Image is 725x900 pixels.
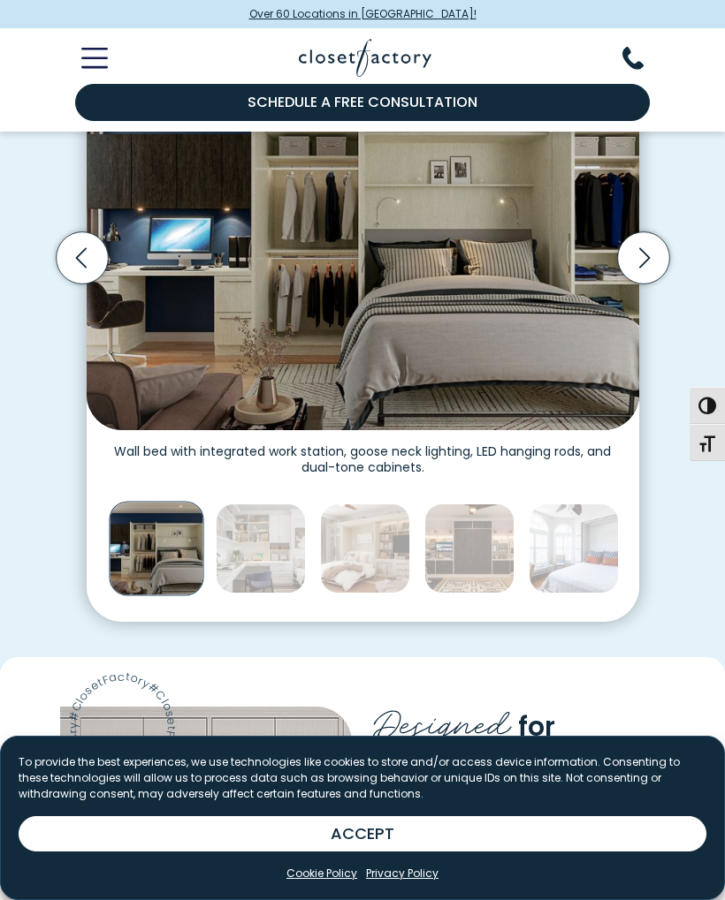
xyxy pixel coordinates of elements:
a: Cookie Policy [286,866,357,881]
img: Contemporary two-tone wall bed in dark espresso and light ash, surrounded by integrated media cab... [424,503,515,594]
figcaption: Wall bed with integrated work station, goose neck lighting, LED hanging rods, and dual-tone cabin... [87,430,639,475]
span: Over 60 Locations in [GEOGRAPHIC_DATA]! [249,6,477,22]
img: Murphy bed with a hidden frame wall feature [529,503,619,594]
img: Elegant cream-toned wall bed with TV display, decorative shelving, and frosted glass cabinet doors [320,503,410,594]
a: Privacy Policy [366,866,439,881]
img: Wall bed with integrated work station, goose neck lighting, LED hanging rods, and dual-tone cabin... [109,501,203,595]
img: Wall bed with integrated work station, goose neck lighting, LED hanging rods, and dual-tone cabin... [87,41,639,430]
button: Toggle High Contrast [690,387,725,424]
img: Closet Factory Logo [299,39,431,77]
img: Wall bed built into shaker cabinetry in office, includes crown molding and goose neck lighting. [216,503,306,594]
button: Next slide [612,226,675,290]
button: Previous slide [50,226,114,290]
a: Schedule a Free Consultation [75,84,650,121]
span: for [518,708,555,745]
span: Designed [373,693,511,747]
button: ACCEPT [19,816,706,851]
button: Toggle Mobile Menu [60,48,108,69]
p: To provide the best experiences, we use technologies like cookies to store and/or access device i... [19,754,706,802]
button: Phone Number [622,47,665,70]
button: Toggle Font size [690,424,725,461]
